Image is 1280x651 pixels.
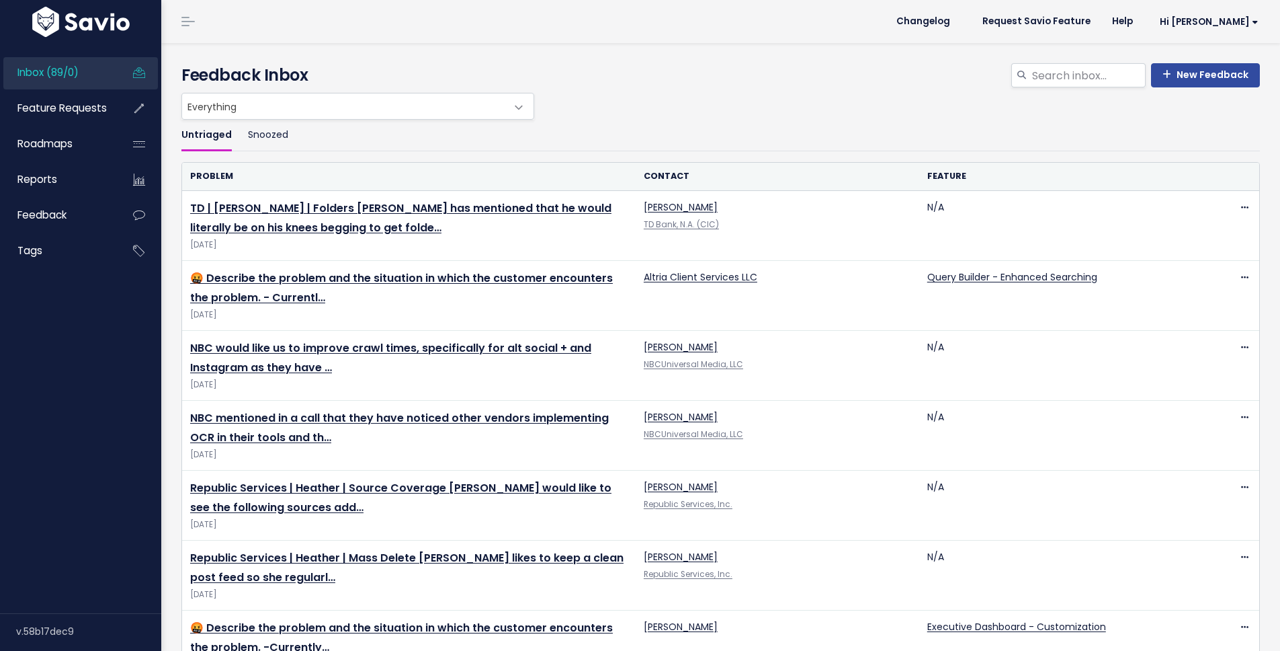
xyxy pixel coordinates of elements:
[17,208,67,222] span: Feedback
[190,518,628,532] span: [DATE]
[17,137,73,151] span: Roadmaps
[644,429,743,440] a: NBCUniversal Media, LLC
[919,331,1203,401] td: N/A
[17,65,79,79] span: Inbox (89/0)
[190,480,611,515] a: Republic Services | Heather | Source Coverage [PERSON_NAME] would like to see the following sourc...
[190,448,628,462] span: [DATE]
[190,200,611,235] a: TD | [PERSON_NAME] | Folders [PERSON_NAME] has mentioned that he would literally be on his knees ...
[644,340,718,354] a: [PERSON_NAME]
[3,164,112,195] a: Reports
[644,270,757,284] a: Altria Client Services LLC
[3,93,112,124] a: Feature Requests
[919,163,1203,190] th: Feature
[896,17,950,26] span: Changelog
[636,163,919,190] th: Contact
[644,359,743,370] a: NBCUniversal Media, LLC
[181,63,1260,87] h4: Feedback Inbox
[919,401,1203,471] td: N/A
[919,541,1203,611] td: N/A
[190,238,628,252] span: [DATE]
[190,378,628,392] span: [DATE]
[190,410,609,445] a: NBC mentioned in a call that they have noticed other vendors implementing OCR in their tools and th…
[1151,63,1260,87] a: New Feedback
[190,588,628,602] span: [DATE]
[644,219,719,230] a: TD Bank, N.A. (CIC)
[17,101,107,115] span: Feature Requests
[1160,17,1258,27] span: Hi [PERSON_NAME]
[644,200,718,214] a: [PERSON_NAME]
[181,93,534,120] span: Everything
[3,128,112,159] a: Roadmaps
[644,499,732,510] a: Republic Services, Inc.
[248,120,288,151] a: Snoozed
[3,200,112,231] a: Feedback
[927,270,1097,284] a: Query Builder - Enhanced Searching
[972,11,1101,32] a: Request Savio Feature
[190,270,613,305] a: 🤬 Describe the problem and the situation in which the customer encounters the problem. - Currentl…
[644,480,718,494] a: [PERSON_NAME]
[17,172,57,186] span: Reports
[190,340,591,375] a: NBC would like us to improve crawl times, specifically for alt social + and Instagram as they have …
[644,620,718,634] a: [PERSON_NAME]
[29,7,133,37] img: logo-white.9d6f32f41409.svg
[919,191,1203,261] td: N/A
[919,471,1203,541] td: N/A
[181,120,232,151] a: Untriaged
[3,57,112,88] a: Inbox (89/0)
[644,550,718,564] a: [PERSON_NAME]
[181,120,1260,151] ul: Filter feature requests
[16,614,161,649] div: v.58b17dec9
[3,235,112,266] a: Tags
[190,308,628,322] span: [DATE]
[17,243,42,258] span: Tags
[1101,11,1144,32] a: Help
[182,163,636,190] th: Problem
[1031,63,1146,87] input: Search inbox...
[644,569,732,580] a: Republic Services, Inc.
[644,410,718,424] a: [PERSON_NAME]
[190,550,624,585] a: Republic Services | Heather | Mass Delete [PERSON_NAME] likes to keep a clean post feed so she re...
[1144,11,1269,32] a: Hi [PERSON_NAME]
[927,620,1106,634] a: Executive Dashboard - Customization
[182,93,507,119] span: Everything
